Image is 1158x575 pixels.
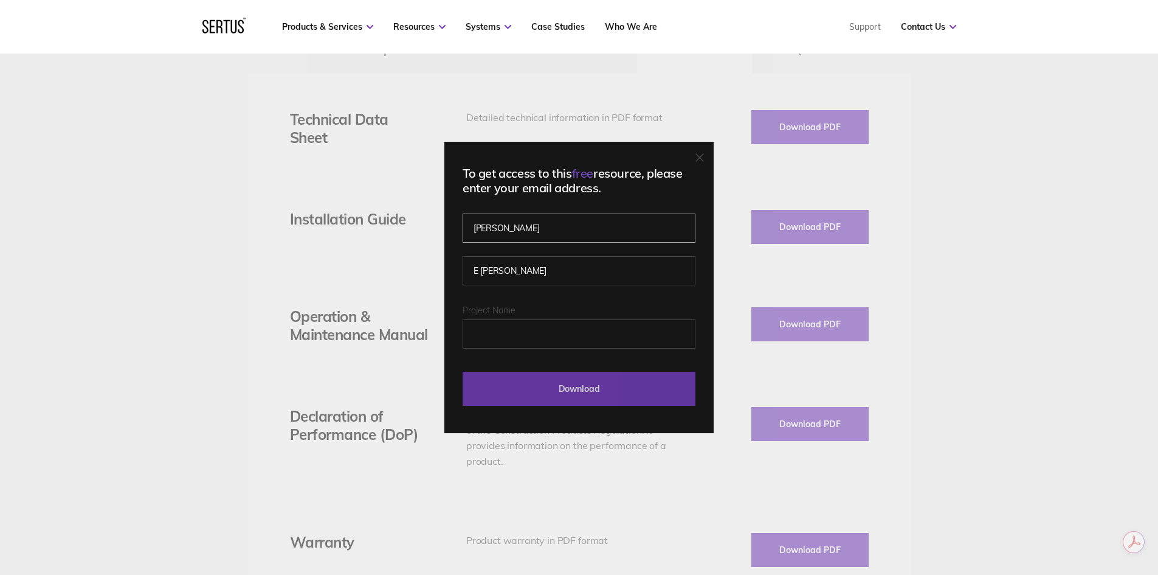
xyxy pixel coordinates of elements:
[901,21,956,32] a: Contact Us
[466,21,511,32] a: Systems
[463,305,515,316] span: Project Name
[393,21,446,32] a: Resources
[463,214,695,243] input: First name*
[463,166,695,195] div: To get access to this resource, please enter your email address.
[1097,517,1158,575] iframe: Chat Widget
[463,372,695,406] input: Download
[605,21,657,32] a: Who We Are
[282,21,373,32] a: Products & Services
[531,21,585,32] a: Case Studies
[572,166,593,181] span: free
[463,256,695,285] input: Last name*
[849,21,881,32] a: Support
